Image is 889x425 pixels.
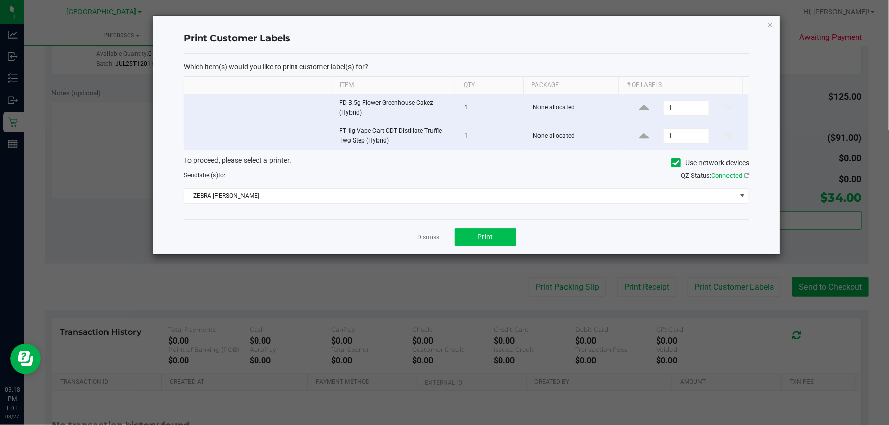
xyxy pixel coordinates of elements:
th: # of labels [618,77,742,94]
span: Connected [711,172,742,179]
span: label(s) [198,172,218,179]
span: QZ Status: [681,172,749,179]
td: None allocated [527,122,624,150]
label: Use network devices [671,158,749,168]
p: Which item(s) would you like to print customer label(s) for? [184,62,749,71]
button: Print [455,228,516,246]
span: ZEBRA-[PERSON_NAME] [184,189,736,203]
td: None allocated [527,94,624,122]
th: Qty [455,77,523,94]
th: Package [523,77,619,94]
td: FT 1g Vape Cart CDT Distillate Truffle Two Step (Hybrid) [333,122,459,150]
th: Item [332,77,455,94]
span: Send to: [184,172,225,179]
span: Print [478,233,493,241]
td: 1 [458,94,527,122]
td: 1 [458,122,527,150]
iframe: Resource center [10,344,41,374]
div: To proceed, please select a printer. [176,155,757,171]
td: FD 3.5g Flower Greenhouse Cakez (Hybrid) [333,94,459,122]
a: Dismiss [418,233,440,242]
h4: Print Customer Labels [184,32,749,45]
